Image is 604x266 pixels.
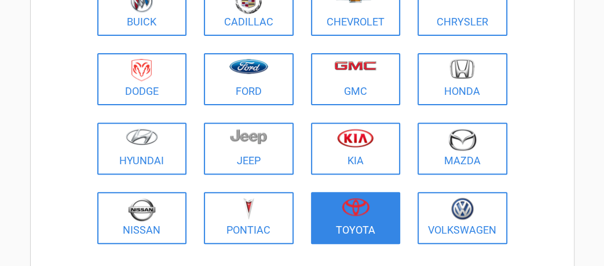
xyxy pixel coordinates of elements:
img: nissan [128,198,156,221]
img: pontiac [243,198,254,220]
a: Volkswagen [418,192,507,244]
img: ford [229,59,268,74]
img: toyota [342,198,369,216]
a: Dodge [97,53,187,105]
a: Hyundai [97,123,187,175]
a: Pontiac [204,192,294,244]
img: jeep [230,128,267,145]
a: Honda [418,53,507,105]
a: Nissan [97,192,187,244]
img: kia [337,128,374,147]
a: Mazda [418,123,507,175]
img: gmc [334,61,376,71]
img: dodge [131,59,152,82]
a: Toyota [311,192,401,244]
img: honda [450,59,474,79]
a: Jeep [204,123,294,175]
img: hyundai [126,128,158,145]
a: Kia [311,123,401,175]
img: mazda [448,128,477,151]
img: volkswagen [451,198,474,220]
a: GMC [311,53,401,105]
a: Ford [204,53,294,105]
